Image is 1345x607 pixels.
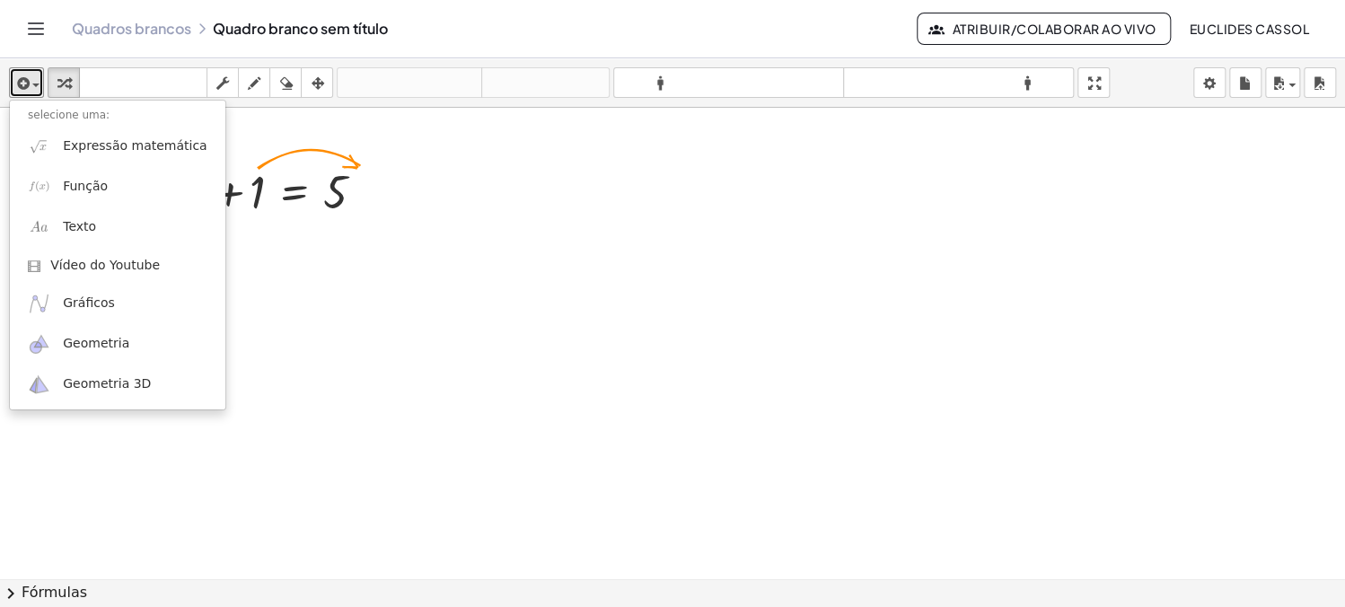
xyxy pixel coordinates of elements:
button: refazer [481,67,610,98]
img: ggb-3d.svg [28,374,50,396]
font: Função [63,179,108,193]
font: Atribuir/Colaborar ao Vivo [952,21,1156,37]
font: Fórmulas [22,584,87,601]
a: Expressão matemática [10,126,225,166]
button: Atribuir/Colaborar ao Vivo [917,13,1171,45]
button: Euclides Cassol [1174,13,1323,45]
img: ggb-geometry.svg [28,333,50,356]
a: Quadros brancos [72,20,191,38]
font: formato_tamanho [848,75,1069,92]
button: Alternar navegação [22,14,50,43]
button: desfazer [337,67,482,98]
font: refazer [486,75,605,92]
img: ggb-graphing.svg [28,292,50,314]
button: formato_tamanho [843,67,1074,98]
img: Aa.png [28,216,50,238]
img: f_x.png [28,175,50,198]
font: formato_tamanho [618,75,840,92]
a: Vídeo do Youtube [10,248,225,284]
button: teclado [79,67,207,98]
a: Geometria 3D [10,365,225,405]
img: sqrt_x.png [28,135,50,157]
font: selecione uma: [28,109,110,121]
a: Gráficos [10,283,225,323]
a: Função [10,166,225,207]
font: Quadros brancos [72,19,191,38]
font: Geometria 3D [63,376,151,391]
button: formato_tamanho [613,67,844,98]
font: desfazer [341,75,478,92]
font: Expressão matemática [63,138,207,153]
a: Geometria [10,324,225,365]
font: Gráficos [63,295,115,310]
a: Texto [10,207,225,247]
font: Geometria [63,336,129,350]
font: Texto [63,219,96,233]
font: Vídeo do Youtube [50,258,160,272]
font: teclado [84,75,203,92]
font: Euclides Cassol [1190,21,1309,37]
